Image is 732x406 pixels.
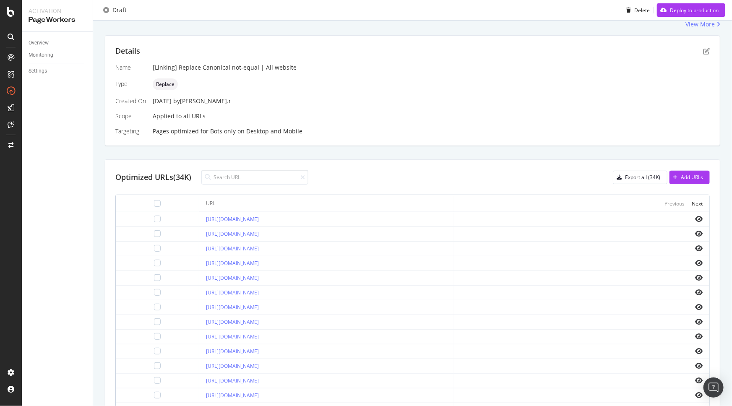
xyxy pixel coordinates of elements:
a: [URL][DOMAIN_NAME] [206,260,259,267]
button: Export all (34K) [613,171,667,184]
div: Delete [634,6,650,13]
div: [Linking] Replace Canonical not-equal | All website [153,63,710,72]
div: [DATE] [153,97,710,105]
div: URL [206,200,215,207]
i: eye [695,392,703,398]
i: eye [695,230,703,237]
div: Overview [29,39,49,47]
a: [URL][DOMAIN_NAME] [206,333,259,340]
a: [URL][DOMAIN_NAME] [206,348,259,355]
div: Deploy to production [670,6,719,13]
div: Created On [115,97,146,105]
div: neutral label [153,78,178,90]
a: Monitoring [29,51,87,60]
div: by [PERSON_NAME].r [173,97,231,105]
button: Deploy to production [657,3,725,17]
div: Scope [115,112,146,120]
i: eye [695,377,703,384]
div: Add URLs [681,174,703,181]
a: Settings [29,67,87,75]
div: pen-to-square [703,48,710,55]
a: View More [685,20,720,29]
div: Activation [29,7,86,15]
i: eye [695,348,703,354]
i: eye [695,260,703,266]
button: Delete [623,3,650,17]
div: Desktop and Mobile [246,127,302,135]
div: Previous [664,200,685,207]
button: Add URLs [669,171,710,184]
div: Monitoring [29,51,53,60]
a: [URL][DOMAIN_NAME] [206,304,259,311]
span: Replace [156,82,175,87]
div: Draft [112,6,127,14]
i: eye [695,216,703,222]
div: Type [115,80,146,88]
i: eye [695,245,703,252]
div: Targeting [115,127,146,135]
button: Next [692,198,703,208]
button: Previous [664,198,685,208]
div: Details [115,46,140,57]
a: [URL][DOMAIN_NAME] [206,318,259,325]
div: View More [685,20,715,29]
a: Overview [29,39,87,47]
i: eye [695,333,703,340]
i: eye [695,318,703,325]
div: Export all (34K) [625,174,660,181]
div: Open Intercom Messenger [703,377,724,398]
i: eye [695,274,703,281]
div: Name [115,63,146,72]
i: eye [695,289,703,296]
a: [URL][DOMAIN_NAME] [206,392,259,399]
div: Pages optimized for on [153,127,710,135]
a: [URL][DOMAIN_NAME] [206,274,259,281]
i: eye [695,362,703,369]
input: Search URL [201,170,308,185]
div: Optimized URLs (34K) [115,172,191,183]
div: Applied to all URLs [115,63,710,135]
div: Next [692,200,703,207]
a: [URL][DOMAIN_NAME] [206,362,259,370]
a: [URL][DOMAIN_NAME] [206,230,259,237]
div: Settings [29,67,47,75]
div: PageWorkers [29,15,86,25]
a: [URL][DOMAIN_NAME] [206,245,259,252]
i: eye [695,304,703,310]
a: [URL][DOMAIN_NAME] [206,216,259,223]
a: [URL][DOMAIN_NAME] [206,377,259,384]
div: Bots only [210,127,236,135]
a: [URL][DOMAIN_NAME] [206,289,259,296]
